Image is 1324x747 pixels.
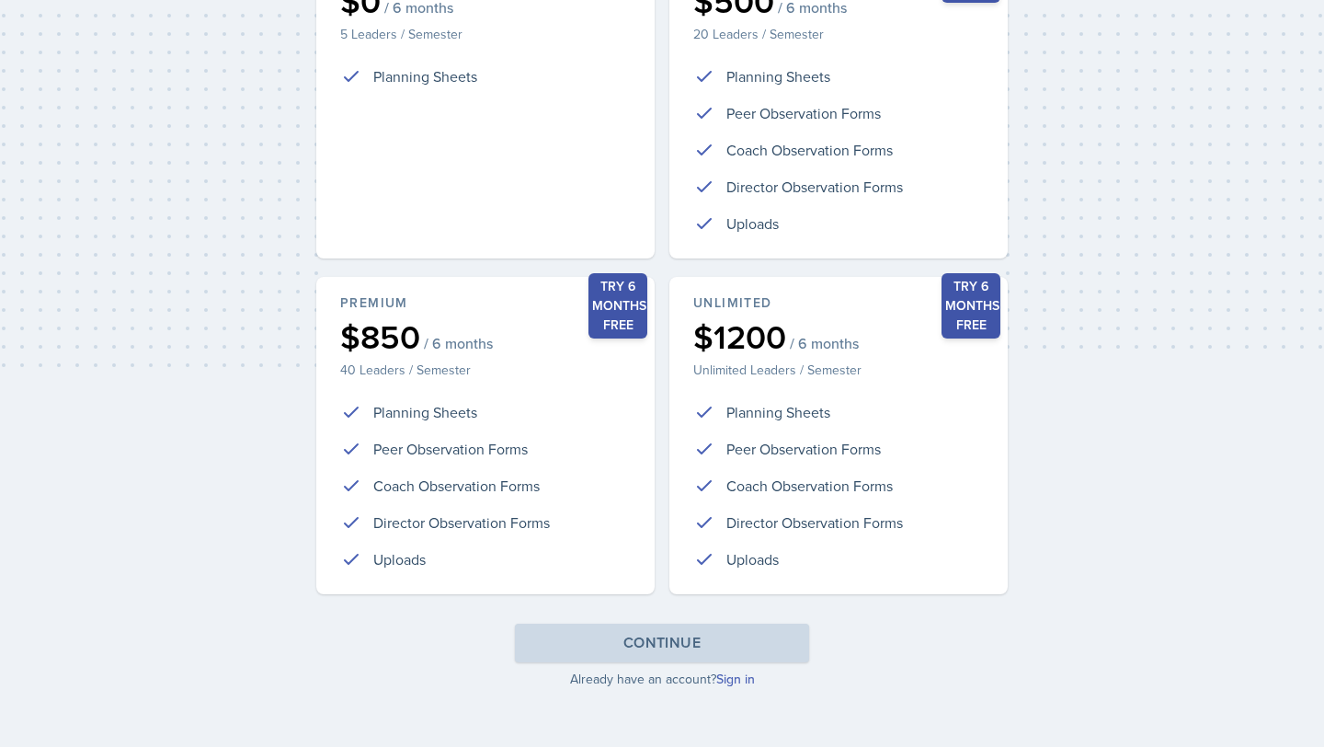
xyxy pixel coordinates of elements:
div: Premium [340,293,631,313]
p: Planning Sheets [726,65,830,87]
p: Director Observation Forms [373,511,550,534]
p: Uploads [373,548,426,570]
p: Planning Sheets [373,401,477,423]
div: $1200 [693,320,984,353]
p: Coach Observation Forms [373,475,540,497]
p: 40 Leaders / Semester [340,361,631,379]
p: Director Observation Forms [726,176,903,198]
button: Continue [515,624,809,662]
div: Try 6 months free [588,273,647,339]
p: Uploads [726,548,779,570]
a: Sign in [716,670,755,688]
p: Coach Observation Forms [726,139,893,161]
p: Peer Observation Forms [726,102,881,124]
p: Unlimited Leaders / Semester [693,361,984,379]
p: Already have an account? [316,670,1008,688]
p: Coach Observation Forms [726,475,893,497]
p: Director Observation Forms [726,511,903,534]
div: Unlimited [693,293,984,313]
p: Peer Observation Forms [373,438,528,460]
div: $850 [340,320,631,353]
div: Continue [623,632,701,654]
p: 20 Leaders / Semester [693,25,984,43]
span: / 6 months [424,334,493,352]
p: Planning Sheets [726,401,830,423]
p: 5 Leaders / Semester [340,25,631,43]
div: Try 6 months free [942,273,1000,339]
p: Planning Sheets [373,65,477,87]
span: / 6 months [790,334,859,352]
p: Peer Observation Forms [726,438,881,460]
p: Uploads [726,213,779,235]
